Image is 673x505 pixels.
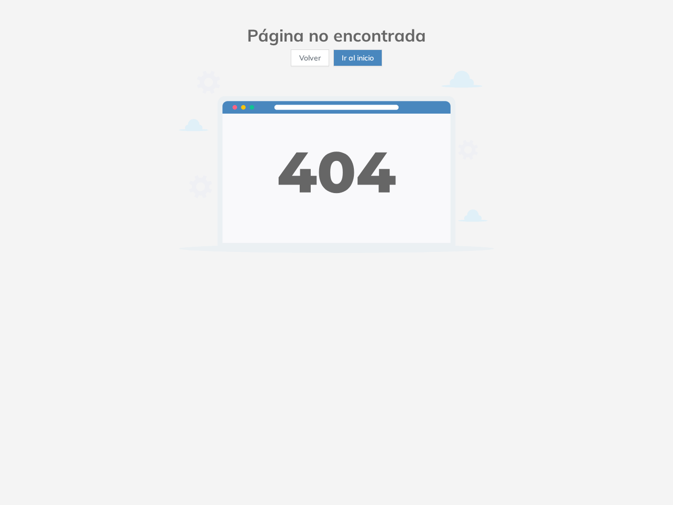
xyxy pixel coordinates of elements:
button: Volver [291,49,329,66]
span: Ir al inicio [342,52,374,64]
img: error [179,70,494,252]
h2: Página no encontrada [179,25,494,45]
span: Volver [299,52,321,64]
button: Ir al inicio [333,49,382,66]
